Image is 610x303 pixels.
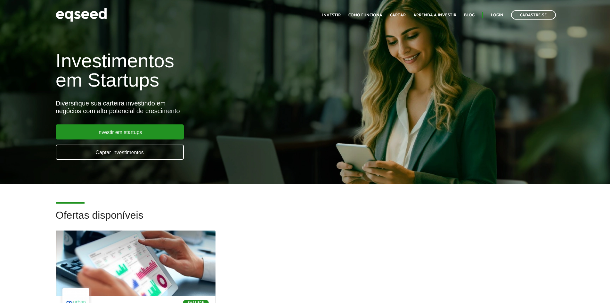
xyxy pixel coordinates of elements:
[464,13,475,17] a: Blog
[56,124,184,139] a: Investir em startups
[56,6,107,23] img: EqSeed
[56,145,184,160] a: Captar investimentos
[56,99,351,115] div: Diversifique sua carteira investindo em negócios com alto potencial de crescimento
[511,10,556,20] a: Cadastre-se
[348,13,382,17] a: Como funciona
[322,13,341,17] a: Investir
[56,210,555,231] h2: Ofertas disponíveis
[390,13,406,17] a: Captar
[413,13,456,17] a: Aprenda a investir
[56,51,351,90] h1: Investimentos em Startups
[491,13,503,17] a: Login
